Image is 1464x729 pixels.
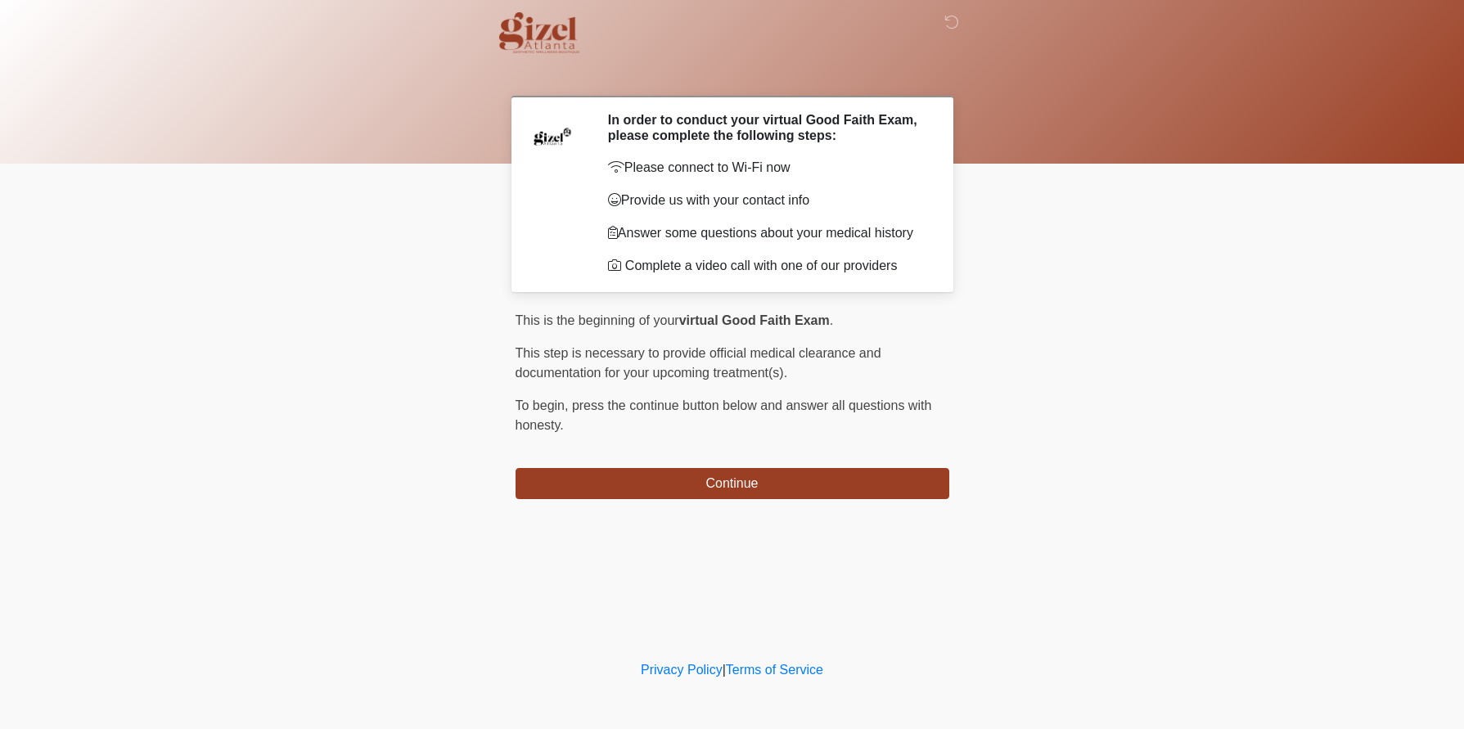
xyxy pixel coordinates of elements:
[516,398,932,432] span: press the continue button below and answer all questions with honesty.
[679,313,830,327] strong: virtual Good Faith Exam
[641,663,723,677] a: Privacy Policy
[516,313,679,327] span: This is the beginning of your
[608,256,925,276] li: Complete a video call with one of our providers
[830,313,833,327] span: .
[499,12,580,53] img: Gizel Atlanta Logo
[516,346,881,380] span: This step is necessary to provide official medical clearance and documentation for your upcoming ...
[608,191,925,210] p: Provide us with your contact info
[608,112,925,143] h2: In order to conduct your virtual Good Faith Exam, please complete the following steps:
[726,663,823,677] a: Terms of Service
[608,223,925,243] p: Answer some questions about your medical history
[516,468,949,499] button: Continue
[516,398,572,412] span: To begin,
[528,112,577,161] img: Agent Avatar
[608,158,925,178] p: Please connect to Wi-Fi now
[723,663,726,677] a: |
[503,59,962,89] h1: ‎ ‎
